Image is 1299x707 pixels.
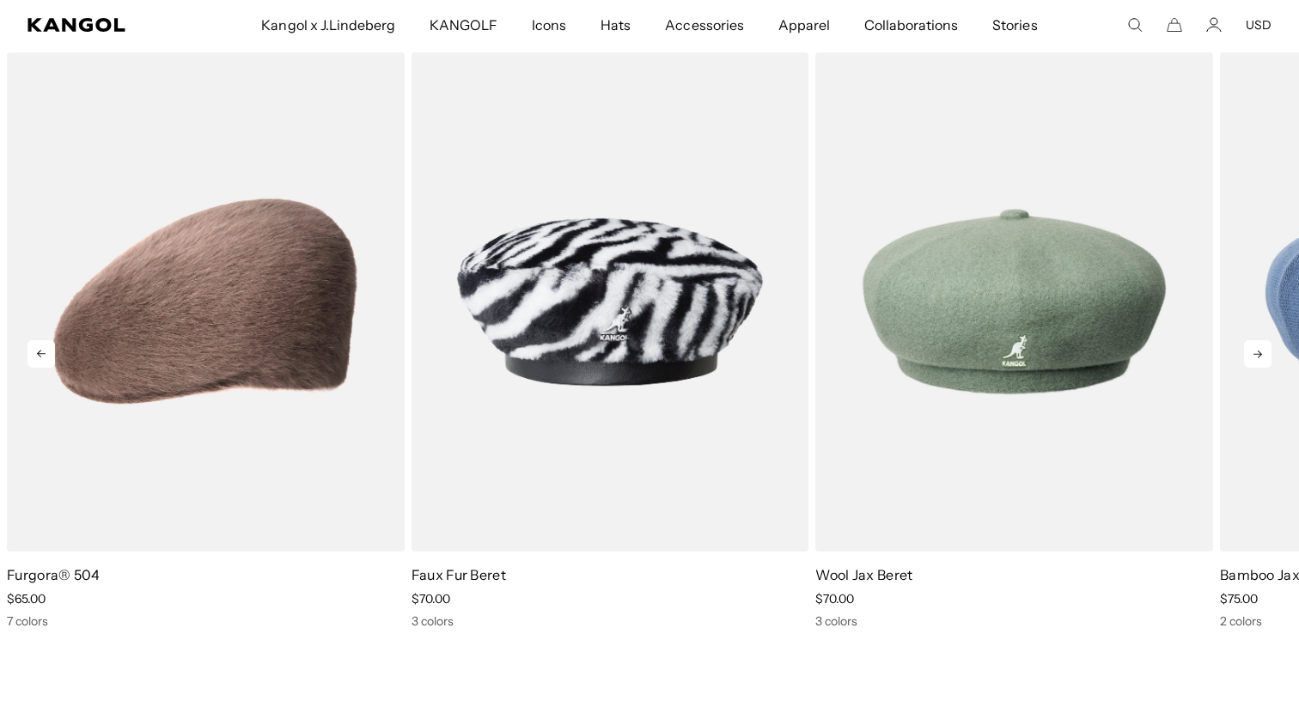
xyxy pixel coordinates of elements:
[1206,17,1222,33] a: Account
[412,591,450,606] span: $70.00
[1220,591,1258,606] span: $75.00
[7,52,405,552] img: Furgora® 504
[1127,17,1143,33] summary: Search here
[7,566,101,583] a: Furgora® 504
[815,591,854,606] span: $70.00
[815,613,1213,629] div: 3 colors
[815,52,1213,552] img: Wool Jax Beret
[1167,17,1182,33] button: Cart
[7,613,405,629] div: 7 colors
[412,52,809,552] img: Faux Fur Beret
[412,566,506,583] a: Faux Fur Beret
[405,52,809,629] div: 5 of 5
[808,52,1213,629] div: 1 of 5
[1246,17,1272,33] button: USD
[815,566,912,583] a: Wool Jax Beret
[412,613,809,629] div: 3 colors
[27,18,172,32] a: Kangol
[7,591,46,606] span: $65.00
